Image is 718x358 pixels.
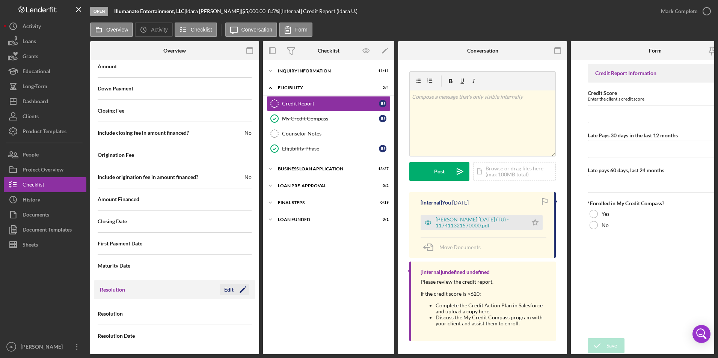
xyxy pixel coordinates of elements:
[588,167,664,173] label: Late pays 60 days, last 24 months
[375,86,389,90] div: 2 / 4
[19,339,68,356] div: [PERSON_NAME]
[4,222,86,237] button: Document Templates
[452,200,469,206] time: 2025-08-21 19:48
[649,48,662,54] div: Form
[23,192,40,209] div: History
[606,338,617,353] div: Save
[98,240,142,247] span: First Payment Date
[98,173,198,181] span: Include origination fee in amount financed?
[90,23,133,37] button: Overview
[4,177,86,192] button: Checklist
[23,162,63,179] div: Project Overview
[282,116,379,122] div: My Credit Compass
[279,23,312,37] button: Form
[241,27,273,33] label: Conversation
[23,19,41,36] div: Activity
[4,124,86,139] button: Product Templates
[318,48,339,54] div: Checklist
[602,222,609,228] label: No
[23,124,66,141] div: Product Templates
[375,184,389,188] div: 0 / 2
[23,79,47,96] div: Long-Term
[4,147,86,162] button: People
[4,192,86,207] button: History
[4,207,86,222] button: Documents
[4,237,86,252] button: Sheets
[23,94,48,111] div: Dashboard
[467,48,498,54] div: Conversation
[267,96,391,111] a: Credit ReportIU
[4,109,86,124] button: Clients
[375,69,389,73] div: 11 / 11
[375,200,389,205] div: 0 / 19
[90,7,108,16] div: Open
[595,70,715,76] div: Credit Report Information
[23,49,38,66] div: Grants
[98,107,124,114] span: Closing Fee
[98,196,139,203] span: Amount Financed
[98,129,189,137] span: Include closing fee in amount financed?
[98,332,135,340] span: Resolution Date
[282,101,379,107] div: Credit Report
[114,8,184,14] b: Illumanate Entertainment, LLC
[692,325,710,343] div: Open Intercom Messenger
[588,338,624,353] button: Save
[220,284,249,295] button: Edit
[4,162,86,177] button: Project Overview
[23,64,50,81] div: Educational
[98,151,134,159] span: Origination Fee
[186,8,242,14] div: Idara [PERSON_NAME] |
[267,141,391,156] a: Eligibility PhaseIU
[175,23,217,37] button: Checklist
[379,115,386,122] div: I U
[4,19,86,34] button: Activity
[421,238,488,257] button: Move Documents
[421,215,543,230] button: [PERSON_NAME] [DATE] (TU) - 117411321570000.pdf
[278,69,370,73] div: INQUIRY INFORMATION
[23,147,39,164] div: People
[98,218,127,225] span: Closing Date
[98,310,123,317] span: Resolution
[23,177,44,194] div: Checklist
[409,162,469,181] button: Post
[436,302,548,314] li: Complete the Credit Action Plan in Salesforce and upload a copy here.
[98,262,130,269] span: Maturity Date
[9,345,13,349] text: JP
[278,167,370,171] div: BUSINESS LOAN APPLICATION
[23,207,49,224] div: Documents
[421,200,451,206] div: [Internal] You
[225,23,278,37] button: Conversation
[244,173,252,181] span: No
[98,85,133,92] span: Down Payment
[379,145,386,152] div: I U
[4,79,86,94] button: Long-Term
[4,49,86,64] a: Grants
[23,222,72,239] div: Document Templates
[653,4,714,19] button: Mark Complete
[588,132,678,138] label: Late Pays 30 days in the last 12 months
[375,217,389,222] div: 0 / 1
[135,23,172,37] button: Activity
[267,126,391,141] a: Counselor Notes
[224,284,234,295] div: Edit
[4,339,86,354] button: JP[PERSON_NAME]
[23,34,36,51] div: Loans
[191,27,212,33] label: Checklist
[4,34,86,49] button: Loans
[439,244,481,250] span: Move Documents
[278,86,370,90] div: ELIGIBILITY
[23,237,38,254] div: Sheets
[278,217,370,222] div: LOAN FUNDED
[244,129,252,137] span: No
[242,8,268,14] div: $5,000.00
[436,314,548,326] li: Discuss the My Credit Compass program with your client and assist them to enroll.
[295,27,308,33] label: Form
